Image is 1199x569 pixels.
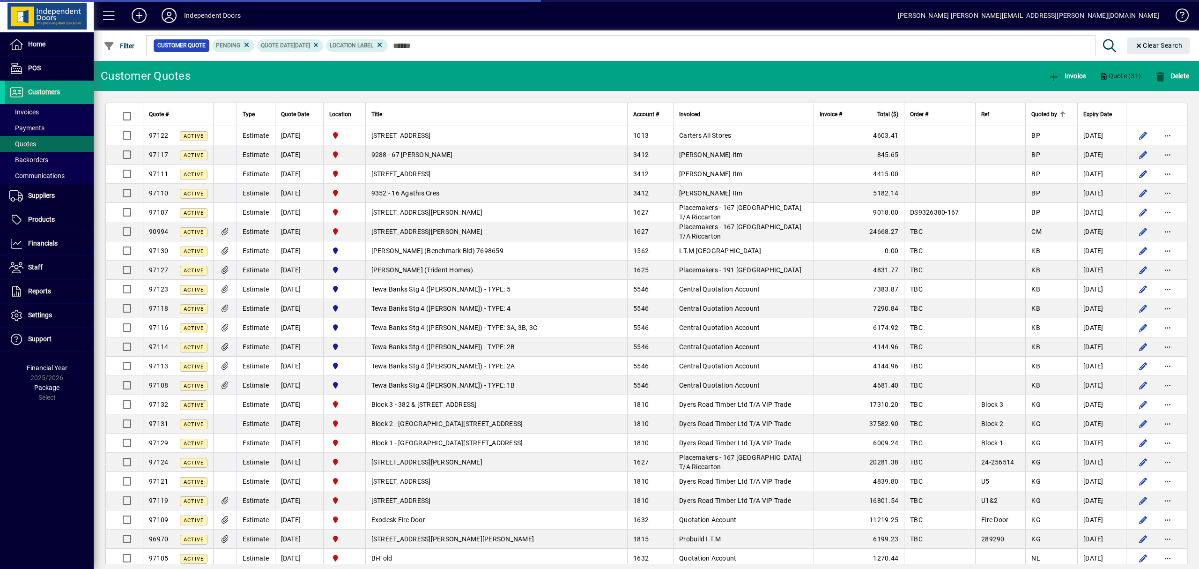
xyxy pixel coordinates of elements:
button: More options [1160,397,1175,412]
span: Tewa Banks Stg 4 ([PERSON_NAME]) - TYPE: 1B [371,382,515,389]
div: Customer Quotes [101,68,191,83]
span: Quote # [149,109,169,120]
span: 5546 [633,362,649,370]
span: BP [1031,151,1040,158]
span: 5546 [633,343,649,351]
span: 97123 [149,285,168,293]
span: Central Quotation Account [679,382,760,389]
a: Settings [5,304,94,327]
button: Edit [1136,166,1151,181]
span: Central Quotation Account [679,324,760,331]
span: Block 3 [981,401,1003,408]
span: Christchurch [329,169,360,179]
a: Payments [5,120,94,136]
div: Location [329,109,360,120]
span: BP [1031,189,1040,197]
td: 4144.96 [848,337,904,357]
span: TBC [910,247,923,255]
button: Add [124,7,154,24]
button: More options [1160,282,1175,297]
span: Cromwell Central Otago [329,322,360,333]
button: More options [1160,551,1175,566]
span: Title [371,109,382,120]
span: KB [1031,247,1040,255]
span: Christchurch [329,399,360,410]
mat-chip: Pending Status: Pending [212,39,255,52]
span: Quote date [261,42,294,49]
span: Account # [633,109,659,120]
span: Block 3 - 382 & [STREET_ADDRESS] [371,401,477,408]
span: BP [1031,132,1040,139]
span: Active [184,191,204,197]
button: More options [1160,224,1175,239]
span: Active [184,364,204,370]
td: [DATE] [1077,241,1126,261]
span: Estimate [243,343,269,351]
span: KG [1031,401,1041,408]
span: Active [184,344,204,351]
a: Invoices [5,104,94,120]
span: Order # [910,109,928,120]
td: [DATE] [1077,165,1126,184]
button: More options [1160,493,1175,508]
div: Order # [910,109,970,120]
td: 4603.41 [848,126,904,145]
span: 5546 [633,382,649,389]
button: Edit [1136,224,1151,239]
span: 1627 [633,228,649,235]
div: [PERSON_NAME] [PERSON_NAME][EMAIL_ADDRESS][PERSON_NAME][DOMAIN_NAME] [898,8,1159,23]
span: 97127 [149,266,168,274]
span: Estimate [243,305,269,312]
span: Estimate [243,189,269,197]
span: 97113 [149,362,168,370]
app-page-header-button: Delete selection [1145,67,1199,84]
span: [STREET_ADDRESS][PERSON_NAME] [371,228,482,235]
span: 5546 [633,324,649,331]
span: TBC [910,305,923,312]
td: [DATE] [275,337,323,357]
td: [DATE] [275,280,323,299]
a: Home [5,33,94,56]
span: Payments [9,124,44,132]
span: Cromwell Central Otago [329,246,360,256]
td: 9018.00 [848,203,904,222]
div: Invoiced [679,109,808,120]
button: Edit [1136,512,1151,527]
span: KB [1031,266,1040,274]
span: Active [184,268,204,274]
a: Reports [5,280,94,303]
span: TBC [910,382,923,389]
button: More options [1160,186,1175,201]
button: More options [1160,205,1175,220]
span: BP [1031,170,1040,178]
td: 845.65 [848,145,904,165]
button: Edit [1136,551,1151,566]
a: Backorders [5,152,94,168]
span: Central Quotation Account [679,285,760,293]
span: Carters All Stores [679,132,732,139]
div: Ref [981,109,1020,120]
span: Tewa Banks Stg 4 ([PERSON_NAME]) - TYPE: 4 [371,305,511,312]
button: More options [1160,512,1175,527]
span: Christchurch [329,188,360,198]
button: More options [1160,147,1175,162]
span: Estimate [243,247,269,255]
a: Financials [5,232,94,255]
button: More options [1160,243,1175,258]
span: Home [28,40,45,48]
span: 3412 [633,170,649,178]
span: Cromwell Central Otago [329,265,360,275]
span: Support [28,335,52,343]
span: KB [1031,324,1040,331]
span: Estimate [243,401,269,408]
span: [PERSON_NAME] Itm [679,170,742,178]
span: 97111 [149,170,168,178]
span: 1625 [633,266,649,274]
span: 97130 [149,247,168,255]
td: [DATE] [1077,337,1126,357]
span: Location [329,109,351,120]
span: KB [1031,343,1040,351]
span: 97110 [149,189,168,197]
td: [DATE] [1077,299,1126,318]
button: Edit [1136,301,1151,316]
